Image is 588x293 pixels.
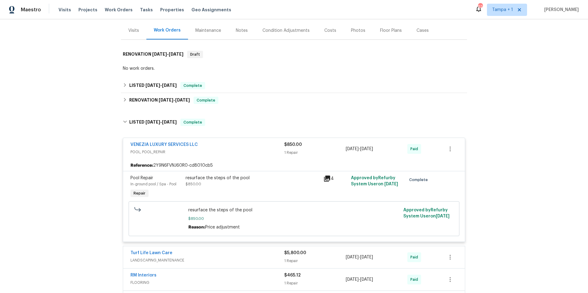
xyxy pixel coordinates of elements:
[360,277,373,282] span: [DATE]
[129,82,177,89] h6: LISTED
[169,52,183,56] span: [DATE]
[154,27,181,33] div: Work Orders
[409,177,430,183] span: Complete
[492,7,513,13] span: Tampa + 1
[346,255,359,259] span: [DATE]
[542,7,579,13] span: [PERSON_NAME]
[284,280,346,286] div: 1 Repair
[346,147,359,151] span: [DATE]
[205,225,240,229] span: Price adjustment
[130,176,153,180] span: Pool Repair
[129,119,177,126] h6: LISTED
[262,28,310,34] div: Condition Adjustments
[130,280,284,286] span: FLOORING
[175,98,190,102] span: [DATE]
[128,28,139,34] div: Visits
[123,160,465,171] div: 2Y9N6FVNJ60R0-cd8010cb5
[403,208,450,218] span: Approved by Refurby System User on
[130,149,284,155] span: POOL, POOL_REPAIR
[324,28,336,34] div: Costs
[360,255,373,259] span: [DATE]
[410,146,420,152] span: Paid
[21,7,41,13] span: Maestro
[346,146,373,152] span: -
[360,147,373,151] span: [DATE]
[123,51,183,58] h6: RENOVATION
[351,176,398,186] span: Approved by Refurby System User on
[78,7,97,13] span: Projects
[145,83,177,87] span: -
[380,28,402,34] div: Floor Plans
[284,150,346,156] div: 1 Repair
[181,119,205,125] span: Complete
[159,98,173,102] span: [DATE]
[121,45,467,64] div: RENOVATION [DATE]-[DATE]Draft
[130,143,198,147] a: VENEZIA LUXURY SERVICES LLC
[105,7,133,13] span: Work Orders
[152,52,167,56] span: [DATE]
[130,182,176,186] span: In-ground pool / Spa - Pool
[417,28,429,34] div: Cases
[130,162,153,169] b: Reference:
[284,258,346,264] div: 1 Repair
[152,52,183,56] span: -
[284,273,301,277] span: $465.12
[121,78,467,93] div: LISTED [DATE]-[DATE]Complete
[140,8,153,12] span: Tasks
[478,4,482,10] div: 62
[191,7,231,13] span: Geo Assignments
[188,216,400,222] span: $850.00
[188,207,400,213] span: resurface the steps of the pool
[194,97,218,103] span: Complete
[121,93,467,108] div: RENOVATION [DATE]-[DATE]Complete
[145,120,160,124] span: [DATE]
[436,214,450,218] span: [DATE]
[162,83,177,87] span: [DATE]
[130,251,172,255] a: Turf Life Lawn Care
[186,182,201,186] span: $850.00
[123,65,465,72] div: No work orders.
[145,120,177,124] span: -
[130,257,284,263] span: LANDSCAPING_MAINTENANCE
[159,98,190,102] span: -
[351,28,365,34] div: Photos
[346,277,359,282] span: [DATE]
[346,276,373,283] span: -
[181,83,205,89] span: Complete
[162,120,177,124] span: [DATE]
[160,7,184,13] span: Properties
[323,175,347,182] div: 4
[186,175,320,181] div: resurface the steps of the pool
[236,28,248,34] div: Notes
[188,225,205,229] span: Reason:
[58,7,71,13] span: Visits
[188,51,202,57] span: Draft
[131,190,148,196] span: Repair
[129,97,190,104] h6: RENOVATION
[284,251,306,255] span: $5,800.00
[346,254,373,260] span: -
[121,113,467,132] div: LISTED [DATE]-[DATE]Complete
[145,83,160,87] span: [DATE]
[384,182,398,186] span: [DATE]
[410,276,420,283] span: Paid
[284,143,302,147] span: $850.00
[410,254,420,260] span: Paid
[130,273,156,277] a: RM Interiors
[195,28,221,34] div: Maintenance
